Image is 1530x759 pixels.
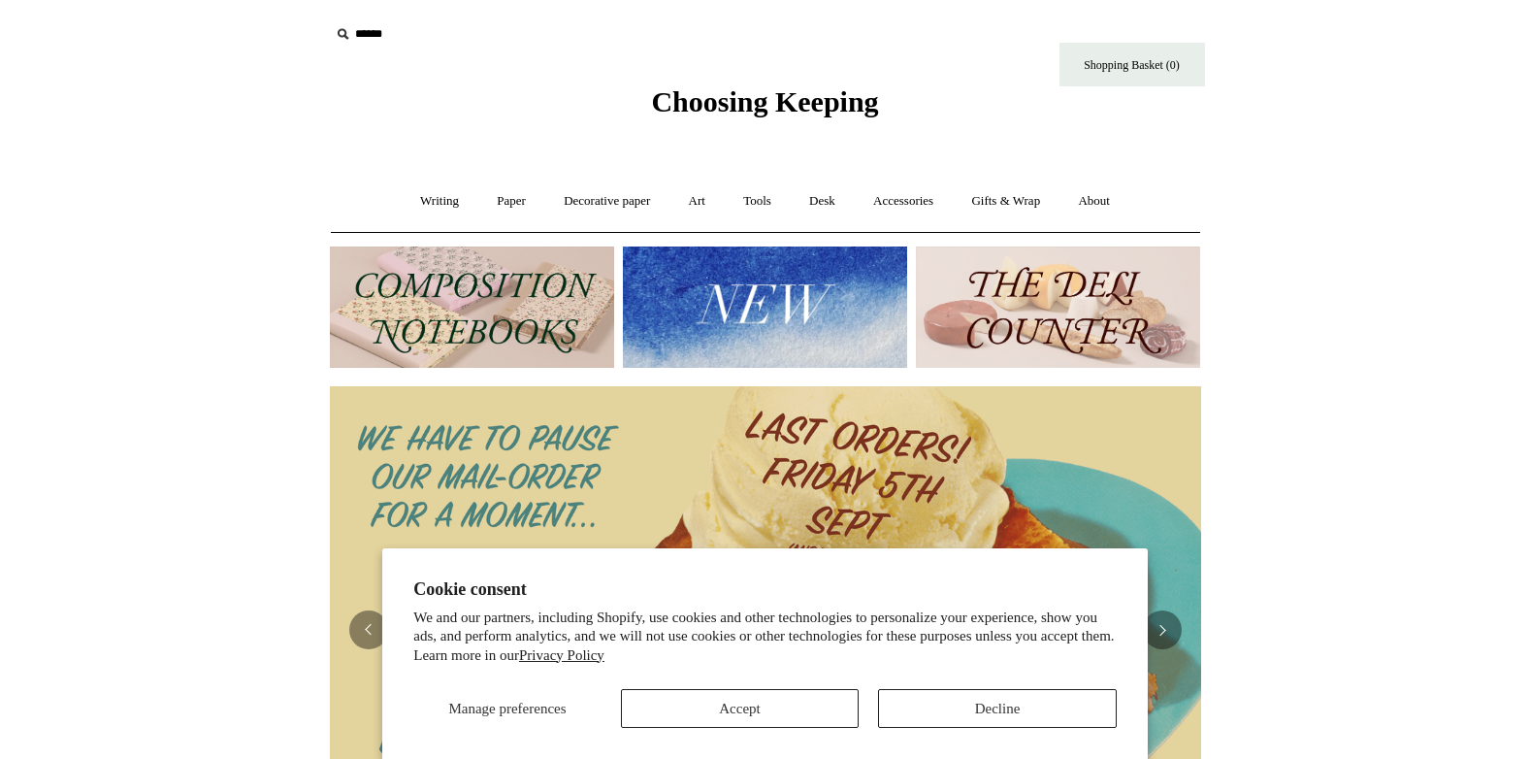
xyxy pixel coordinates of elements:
button: Accept [621,689,860,728]
img: The Deli Counter [916,247,1200,368]
a: Decorative paper [546,176,667,227]
a: Choosing Keeping [651,101,878,115]
a: Desk [792,176,853,227]
a: Tools [726,176,789,227]
button: Manage preferences [413,689,602,728]
a: Privacy Policy [519,647,604,663]
a: Accessories [856,176,951,227]
h2: Cookie consent [413,579,1117,600]
button: Previous [349,610,388,649]
a: Paper [479,176,543,227]
span: Manage preferences [448,701,566,716]
a: Writing [403,176,476,227]
img: New.jpg__PID:f73bdf93-380a-4a35-bcfe-7823039498e1 [623,247,907,368]
img: 202302 Composition ledgers.jpg__PID:69722ee6-fa44-49dd-a067-31375e5d54ec [330,247,614,368]
a: About [1060,176,1127,227]
button: Decline [878,689,1117,728]
a: Gifts & Wrap [954,176,1058,227]
button: Next [1143,610,1182,649]
span: Choosing Keeping [651,85,878,117]
a: Shopping Basket (0) [1059,43,1205,86]
a: Art [671,176,723,227]
p: We and our partners, including Shopify, use cookies and other technologies to personalize your ex... [413,609,1117,666]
